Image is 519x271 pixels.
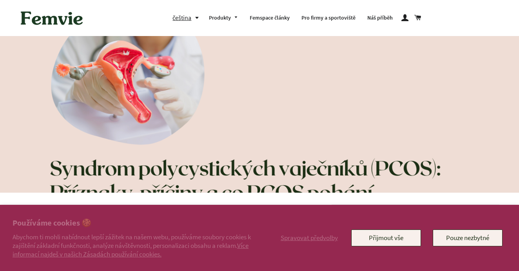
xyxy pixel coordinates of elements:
a: Náš příběh [361,8,399,28]
a: Pro firmy a sportoviště [296,8,361,28]
button: čeština [172,13,203,23]
span: Spravovat předvolby [281,233,338,242]
button: Pouze nezbytné [433,229,503,246]
h2: Používáme cookies 🍪 [13,217,254,229]
a: Více informací najdeš v našich Zásadách používání cookies. [13,241,249,258]
img: Femvie [16,6,87,30]
button: Přijmout vše [351,229,421,246]
button: Spravovat předvolby [279,229,339,246]
a: Produkty [203,8,244,28]
p: Abychom ti mohli nabídnout lepší zážitek na našem webu, používáme soubory cookies k zajištění zák... [13,233,254,258]
a: Femspace články [244,8,296,28]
